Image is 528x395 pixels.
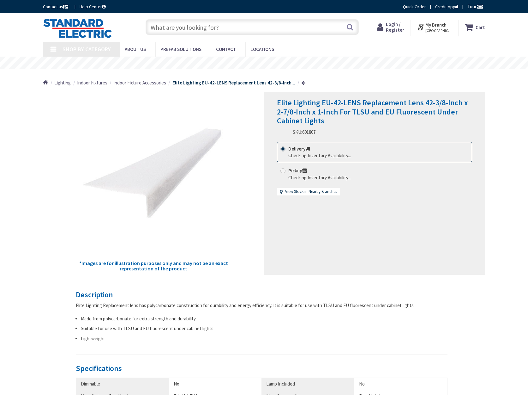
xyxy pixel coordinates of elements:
[386,21,404,33] span: Login / Register
[146,19,359,35] input: What are you looking for?
[174,380,257,387] div: No
[76,302,447,309] div: Elite Lighting Replacement lens has polycarbonate construction for durability and energy efficien...
[165,60,364,67] rs-layer: Coronavirus: Our Commitment to Our Employees and Customers
[77,79,107,86] a: Indoor Fixtures
[285,189,337,195] a: View Stock in Nearby Branches
[417,22,452,33] div: My Branch [GEOGRAPHIC_DATA], [GEOGRAPHIC_DATA]
[261,378,354,390] th: Lamp Included
[277,98,468,126] span: Elite Lighting EU-42-LENS Replacement Lens 42-3/8-Inch x 2-7/8-Inch x 1-Inch For TLSU and EU Fluo...
[77,80,107,86] span: Indoor Fixtures
[476,22,485,33] strong: Cart
[250,46,274,52] span: Locations
[54,79,71,86] a: Lighting
[467,3,483,9] span: Tour
[288,152,351,159] div: Checking Inventory Availability...
[81,325,447,332] li: Suitable for use with TLSU and EU fluorescent under cabinet lights
[63,46,111,53] span: Shop By Category
[43,3,69,10] a: Contact us
[359,380,442,387] div: No
[403,3,426,10] a: Quick Order
[288,146,310,152] strong: Delivery
[288,174,351,181] div: Checking Inventory Availability...
[78,105,229,256] img: Elite Lighting EU-42-LENS Replacement Lens 42-3/8-Inch x 2-7/8-Inch x 1-Inch For TLSU and EU Fluo...
[113,80,166,86] span: Indoor Fixture Accessories
[288,168,307,174] strong: Pickup
[81,315,447,322] li: Made from polycarbonate for extra strength and durability
[76,364,447,373] h3: Specifications
[78,261,229,272] h5: *Images are for illustration purposes only and may not be an exact representation of the product
[125,46,146,52] span: About Us
[76,291,447,299] h3: Description
[435,3,458,10] a: Credit App
[293,129,315,135] div: SKU:
[76,378,169,390] th: Dimmable
[80,3,106,10] a: Help Center
[302,129,315,135] span: 601807
[81,335,447,342] li: Lightweight
[216,46,236,52] span: Contact
[425,22,447,28] strong: My Branch
[113,79,166,86] a: Indoor Fixture Accessories
[425,28,452,33] span: [GEOGRAPHIC_DATA], [GEOGRAPHIC_DATA]
[160,46,201,52] span: Prefab Solutions
[172,80,295,86] strong: Elite Lighting EU-42-LENS Replacement Lens 42-3/8-Inch...
[377,22,404,33] a: Login / Register
[465,22,485,33] a: Cart
[54,80,71,86] span: Lighting
[43,18,112,38] img: Standard Electric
